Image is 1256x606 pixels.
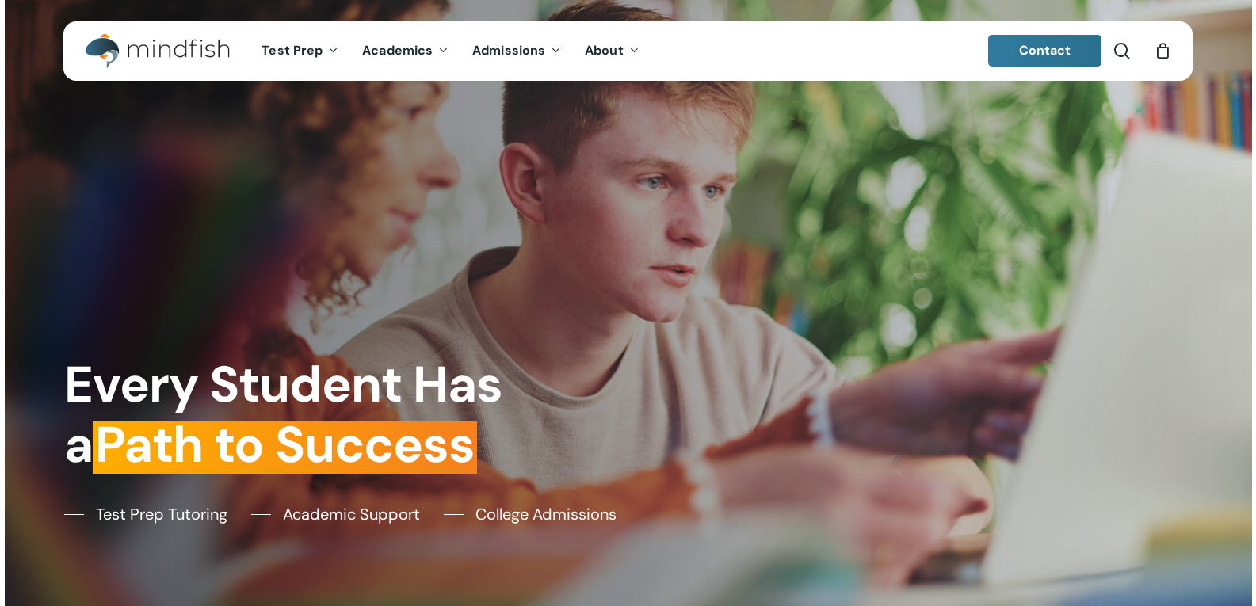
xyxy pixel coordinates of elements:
[1019,42,1071,59] span: Contact
[64,355,617,475] h1: Every Student Has a
[585,42,624,59] span: About
[63,21,1193,81] header: Main Menu
[251,502,420,526] a: Academic Support
[460,44,573,58] a: Admissions
[472,42,545,59] span: Admissions
[1154,42,1171,59] a: Cart
[250,21,651,81] nav: Main Menu
[96,502,227,526] span: Test Prep Tutoring
[283,502,420,526] span: Academic Support
[362,42,433,59] span: Academics
[444,502,617,526] a: College Admissions
[93,412,477,478] em: Path to Success
[988,35,1102,67] a: Contact
[250,44,350,58] a: Test Prep
[262,42,323,59] span: Test Prep
[64,502,227,526] a: Test Prep Tutoring
[475,502,617,526] span: College Admissions
[350,44,460,58] a: Academics
[573,44,651,58] a: About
